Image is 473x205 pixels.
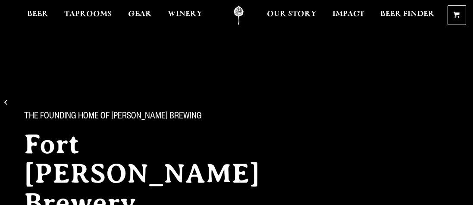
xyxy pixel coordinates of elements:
a: Beer Finder [375,6,440,25]
a: Winery [162,6,208,25]
a: Odell Home [222,6,255,25]
span: Gear [128,11,152,18]
a: Impact [327,6,370,25]
span: Winery [168,11,202,18]
span: Impact [332,11,364,18]
span: The Founding Home of [PERSON_NAME] Brewing [24,112,202,123]
a: Gear [122,6,157,25]
span: Beer Finder [380,11,435,18]
a: Our Story [261,6,322,25]
span: Our Story [267,11,316,18]
span: Beer [27,11,48,18]
a: Beer [22,6,54,25]
span: Taprooms [64,11,112,18]
a: Taprooms [59,6,117,25]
